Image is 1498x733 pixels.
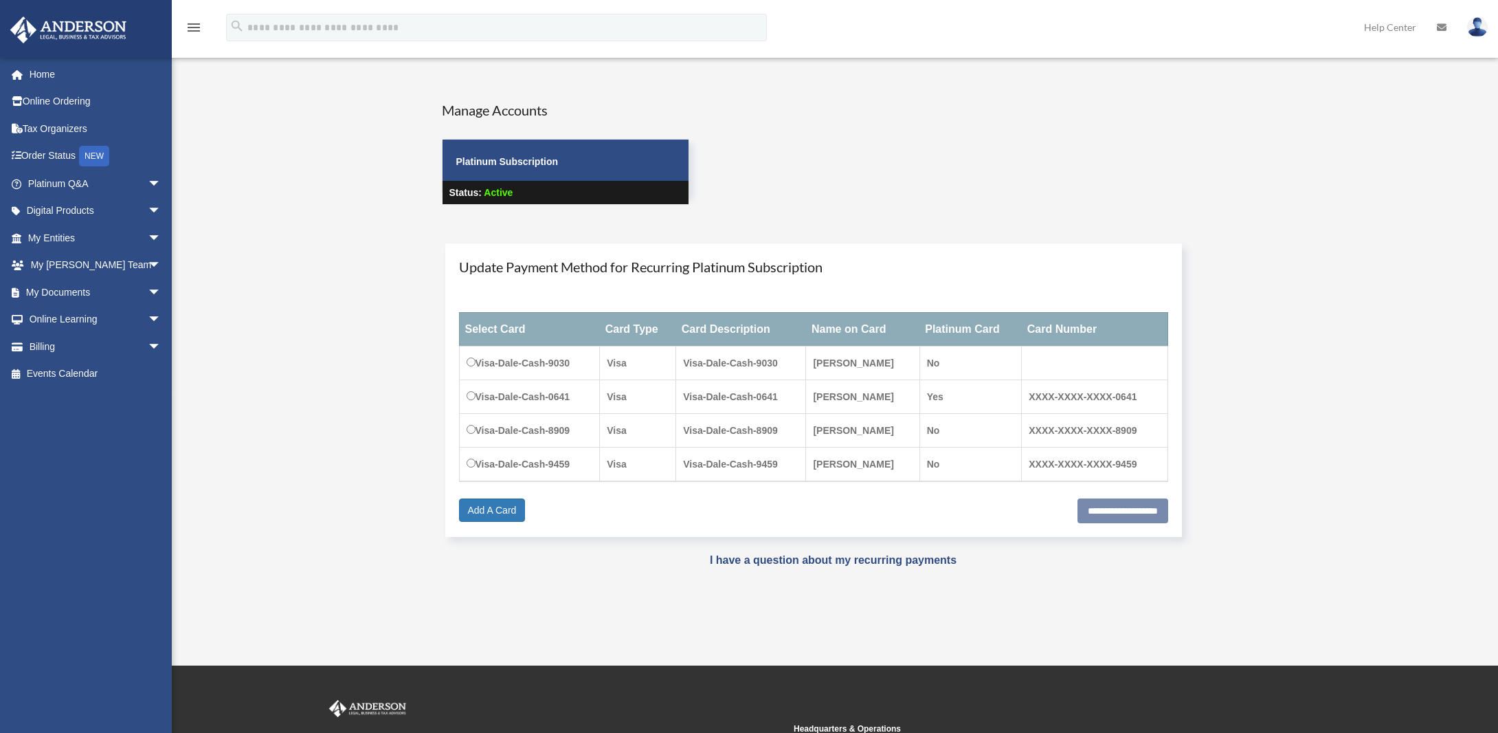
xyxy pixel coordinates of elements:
[10,197,182,225] a: Digital Productsarrow_drop_down
[1022,413,1168,447] td: XXXX-XXXX-XXXX-8909
[10,333,182,360] a: Billingarrow_drop_down
[806,447,919,481] td: [PERSON_NAME]
[148,170,175,198] span: arrow_drop_down
[676,380,806,413] td: Visa-Dale-Cash-0641
[484,187,513,198] span: Active
[186,24,202,36] a: menu
[459,257,1169,276] h4: Update Payment Method for Recurring Platinum Subscription
[806,413,919,447] td: [PERSON_NAME]
[459,312,600,346] th: Select Card
[676,413,806,447] td: Visa-Dale-Cash-8909
[10,88,182,116] a: Online Ordering
[919,447,1022,481] td: No
[600,346,676,380] td: Visa
[148,224,175,252] span: arrow_drop_down
[186,19,202,36] i: menu
[676,312,806,346] th: Card Description
[230,19,245,34] i: search
[710,554,957,566] a: I have a question about my recurring payments
[148,306,175,334] span: arrow_drop_down
[676,346,806,380] td: Visa-Dale-Cash-9030
[600,380,676,413] td: Visa
[10,170,182,197] a: Platinum Q&Aarrow_drop_down
[449,187,482,198] strong: Status:
[10,224,182,252] a: My Entitiesarrow_drop_down
[456,156,559,167] strong: Platinum Subscription
[148,278,175,307] span: arrow_drop_down
[148,252,175,280] span: arrow_drop_down
[459,413,600,447] td: Visa-Dale-Cash-8909
[676,447,806,481] td: Visa-Dale-Cash-9459
[806,380,919,413] td: [PERSON_NAME]
[148,333,175,361] span: arrow_drop_down
[10,142,182,171] a: Order StatusNEW
[148,197,175,226] span: arrow_drop_down
[10,360,182,388] a: Events Calendar
[600,447,676,481] td: Visa
[1022,380,1168,413] td: XXXX-XXXX-XXXX-0641
[806,312,919,346] th: Name on Card
[10,61,182,88] a: Home
[326,700,409,718] img: Anderson Advisors Platinum Portal
[919,413,1022,447] td: No
[10,278,182,306] a: My Documentsarrow_drop_down
[1467,17,1488,37] img: User Pic
[1022,312,1168,346] th: Card Number
[459,499,526,522] a: Add A Card
[10,252,182,279] a: My [PERSON_NAME] Teamarrow_drop_down
[919,346,1022,380] td: No
[919,380,1022,413] td: Yes
[806,346,919,380] td: [PERSON_NAME]
[600,312,676,346] th: Card Type
[442,100,689,120] h4: Manage Accounts
[1022,447,1168,481] td: XXXX-XXXX-XXXX-9459
[600,413,676,447] td: Visa
[6,17,131,43] img: Anderson Advisors Platinum Portal
[459,380,600,413] td: Visa-Dale-Cash-0641
[919,312,1022,346] th: Platinum Card
[10,306,182,333] a: Online Learningarrow_drop_down
[459,346,600,380] td: Visa-Dale-Cash-9030
[10,115,182,142] a: Tax Organizers
[459,447,600,481] td: Visa-Dale-Cash-9459
[79,146,109,166] div: NEW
